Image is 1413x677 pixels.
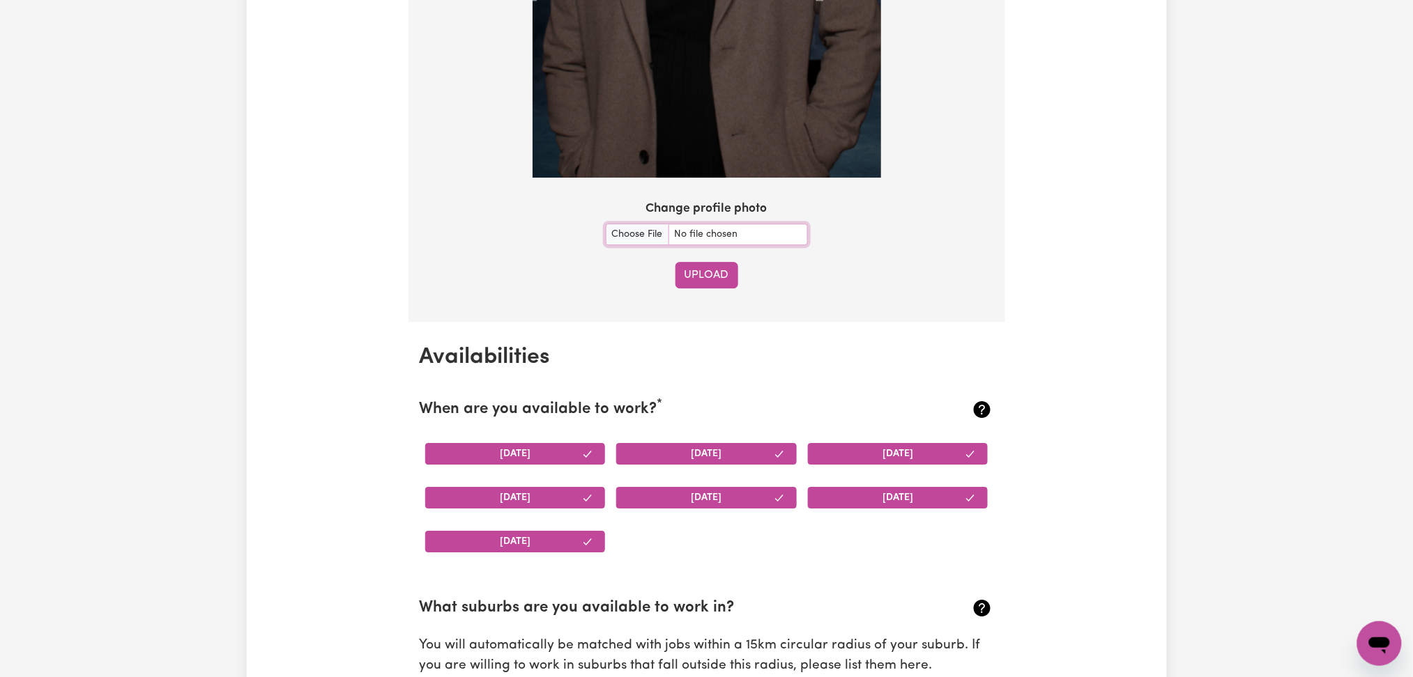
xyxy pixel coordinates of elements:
label: Change profile photo [646,200,767,218]
button: [DATE] [616,443,797,465]
button: Upload [675,262,738,288]
iframe: Button to launch messaging window [1357,621,1402,666]
button: [DATE] [425,487,606,508]
button: [DATE] [808,487,988,508]
button: [DATE] [616,487,797,508]
button: [DATE] [425,531,606,552]
button: [DATE] [808,443,988,465]
h2: When are you available to work? [420,400,899,419]
p: You will automatically be matched with jobs within a 15km circular radius of your suburb. If you ... [420,636,994,676]
h2: Availabilities [420,344,994,371]
button: [DATE] [425,443,606,465]
h2: What suburbs are you available to work in? [420,599,899,618]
